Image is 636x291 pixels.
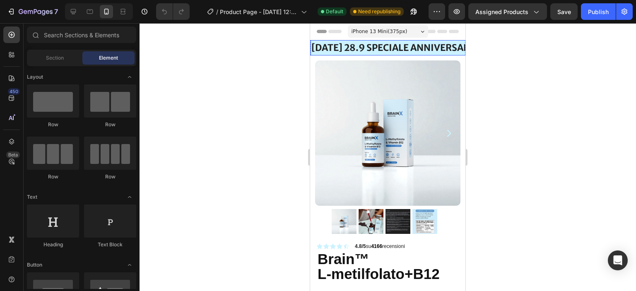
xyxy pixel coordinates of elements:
div: Row [27,173,79,180]
button: Assigned Products [468,3,547,20]
span: Section [46,54,64,62]
span: / [216,7,218,16]
div: Row [84,121,136,128]
div: Heading [27,241,79,248]
span: Toggle open [123,70,136,84]
img: Brain™ L - metilfolato+B12 - BrainX [48,186,73,211]
span: Product Page - [DATE] 12:04:40 [220,7,298,16]
button: 7 [3,3,62,20]
span: recensioni [72,220,95,226]
button: Save [550,3,578,20]
input: Search Sections & Elements [27,26,136,43]
div: 450 [8,88,20,95]
span: Need republishing [358,8,400,15]
span: Assigned Products [475,7,528,16]
img: Brain™ L - metilfolato+B12 - BrainX [5,37,150,183]
div: Publish [588,7,609,16]
span: Layout [27,73,43,81]
span: Toggle open [123,190,136,204]
strong: [DATE] 28.9 speciale ANNIVERSARIO [1,19,170,30]
button: Publish [581,3,616,20]
span: Save [557,8,571,15]
strong: 4166 [61,220,72,226]
div: Beta [6,152,20,158]
button: Carousel Next Arrow [134,105,144,115]
strong: 4.8/5 [45,220,56,226]
strong: Brain™ [7,228,59,244]
iframe: Design area [310,23,465,291]
div: Row [84,173,136,180]
span: Button [27,261,42,269]
div: Text Block [84,241,136,248]
span: Element [99,54,118,62]
div: Open Intercom Messenger [608,250,628,270]
span: Toggle open [123,258,136,272]
img: Brain™ L - metilfolato+B12 - BrainX [102,186,127,211]
span: Text [27,193,37,201]
div: Undo/Redo [156,3,190,20]
img: Brain™ L - metilfolato+B12 - BrainX [75,186,100,211]
strong: L-metilfolato+B12 [7,243,130,259]
img: Brain™ L - metilfolato+B12 - BrainX [22,186,46,211]
div: Row [27,121,79,128]
span: su [45,220,61,226]
p: 7 [54,7,58,17]
span: Default [326,8,343,15]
